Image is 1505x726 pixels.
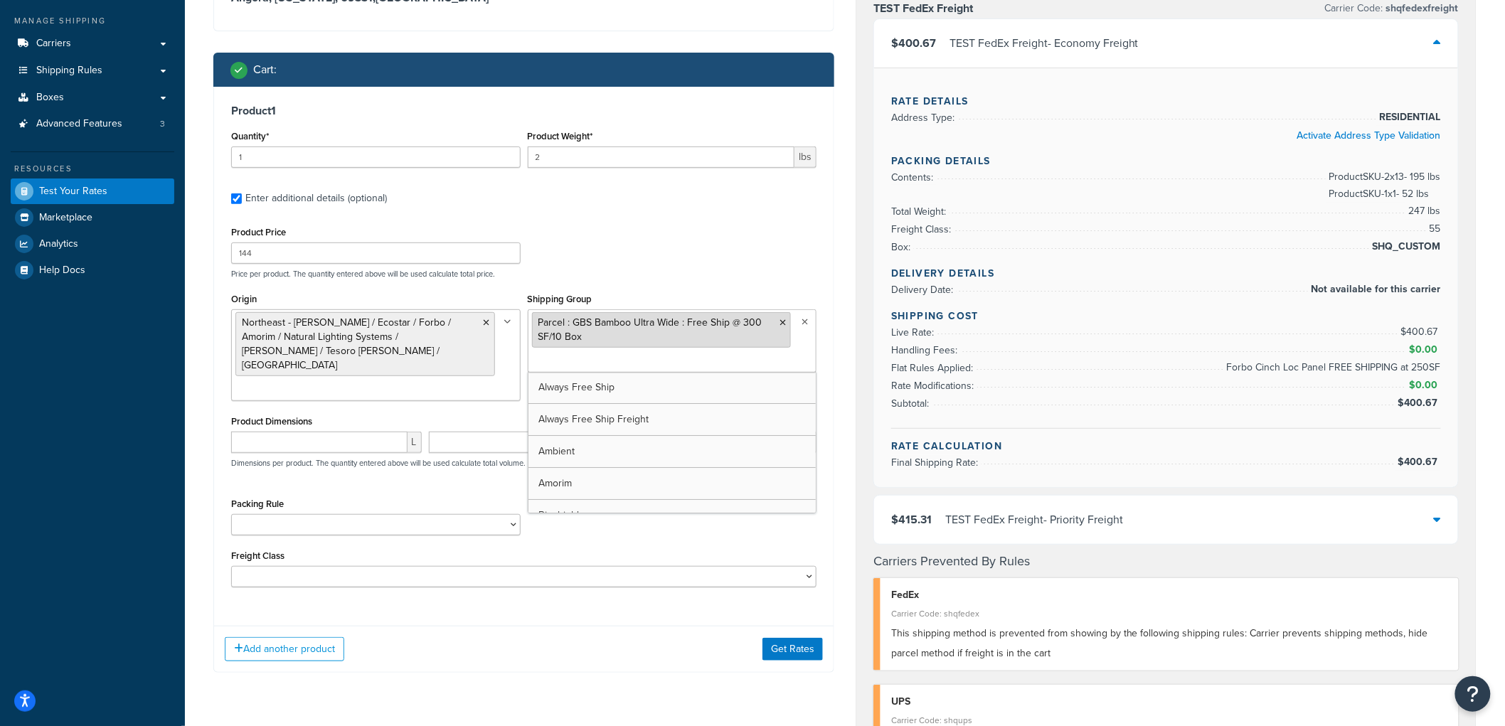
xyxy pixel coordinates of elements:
[539,412,649,427] span: Always Free Ship Freight
[873,552,1459,571] h4: Carriers Prevented By Rules
[1398,395,1441,410] span: $400.67
[231,131,269,142] label: Quantity*
[891,692,1448,712] div: UPS
[891,361,977,375] span: Flat Rules Applied:
[231,104,817,118] h3: Product 1
[891,35,936,51] span: $400.67
[231,498,284,509] label: Packing Rule
[1455,676,1491,712] button: Open Resource Center
[891,396,932,411] span: Subtotal:
[1409,378,1441,393] span: $0.00
[891,511,932,528] span: $415.31
[11,205,174,230] a: Marketplace
[231,193,242,204] input: Enter additional details (optional)
[231,416,312,427] label: Product Dimensions
[1326,169,1441,203] span: Product SKU-2 x 13 - 195 lbs Product SKU-1 x 1 - 52 lbs
[11,178,174,204] a: Test Your Rates
[891,240,914,255] span: Box:
[1369,238,1441,255] span: SHQ_CUSTOM
[39,265,85,277] span: Help Docs
[39,212,92,224] span: Marketplace
[245,188,387,208] div: Enter additional details (optional)
[39,186,107,198] span: Test Your Rates
[11,163,174,175] div: Resources
[1383,1,1459,16] span: shqfedexfreight
[1400,324,1441,339] span: $400.67
[11,85,174,111] a: Boxes
[1308,281,1441,298] span: Not available for this carrier
[36,118,122,130] span: Advanced Features
[891,325,937,340] span: Live Rate:
[794,146,817,168] span: lbs
[945,510,1123,530] div: TEST FedEx Freight - Priority Freight
[36,38,71,50] span: Carriers
[11,58,174,84] a: Shipping Rules
[950,33,1139,53] div: TEST FedEx Freight - Economy Freight
[891,94,1441,109] h4: Rate Details
[11,111,174,137] li: Advanced Features
[891,604,1448,624] div: Carrier Code: shqfedex
[1398,454,1441,469] span: $400.67
[228,458,526,468] p: Dimensions per product. The quantity entered above will be used calculate total volume.
[891,222,954,237] span: Freight Class:
[891,282,957,297] span: Delivery Date:
[762,638,823,661] button: Get Rates
[11,15,174,27] div: Manage Shipping
[891,439,1441,454] h4: Rate Calculation
[528,404,817,435] a: Always Free Ship Freight
[528,294,592,304] label: Shipping Group
[36,65,102,77] span: Shipping Rules
[253,63,277,76] h2: Cart :
[539,380,615,395] span: Always Free Ship
[891,309,1441,324] h4: Shipping Cost
[891,585,1448,605] div: FedEx
[891,626,1428,661] span: This shipping method is prevented from showing by the following shipping rules: Carrier prevents ...
[1405,203,1441,220] span: 247 lbs
[11,31,174,57] a: Carriers
[231,227,286,237] label: Product Price
[231,294,257,304] label: Origin
[539,508,580,523] span: Bioshield
[225,637,344,661] button: Add another product
[1426,220,1441,237] span: 55
[228,269,820,279] p: Price per product. The quantity entered above will be used calculate total price.
[528,468,817,499] a: Amorim
[528,146,795,168] input: 0.00
[891,378,977,393] span: Rate Modifications:
[891,455,982,470] span: Final Shipping Rate:
[873,1,973,16] h3: TEST FedEx Freight
[36,92,64,104] span: Boxes
[891,110,958,125] span: Address Type:
[11,231,174,257] a: Analytics
[539,476,573,491] span: Amorim
[891,343,961,358] span: Handling Fees:
[1409,342,1441,357] span: $0.00
[891,204,950,219] span: Total Weight:
[539,444,575,459] span: Ambient
[891,266,1441,281] h4: Delivery Details
[528,500,817,531] a: Bioshield
[11,257,174,283] a: Help Docs
[891,170,937,185] span: Contents:
[528,436,817,467] a: Ambient
[538,315,762,344] span: Parcel : GBS Bamboo Ultra Wide : Free Ship @ 300 SF/10 Box
[231,146,521,168] input: 0
[1376,109,1441,126] span: RESIDENTIAL
[11,111,174,137] a: Advanced Features3
[1223,359,1441,376] span: Forbo Cinch Loc Panel FREE SHIPPING at 250SF
[528,372,817,403] a: Always Free Ship
[242,315,451,373] span: Northeast - [PERSON_NAME] / Ecostar / Forbo / Amorim / Natural Lighting Systems / [PERSON_NAME] /...
[160,118,165,130] span: 3
[408,432,422,453] span: L
[1297,128,1441,143] a: Activate Address Type Validation
[528,131,593,142] label: Product Weight*
[231,550,284,561] label: Freight Class
[39,238,78,250] span: Analytics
